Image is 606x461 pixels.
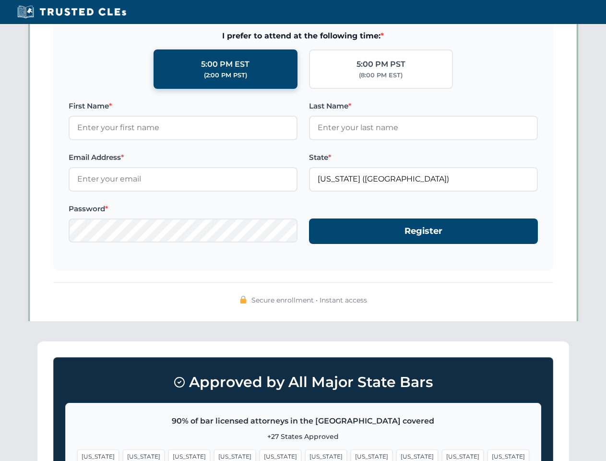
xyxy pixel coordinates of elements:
[65,369,541,395] h3: Approved by All Major State Bars
[309,167,538,191] input: Florida (FL)
[309,218,538,244] button: Register
[356,58,405,71] div: 5:00 PM PST
[309,116,538,140] input: Enter your last name
[77,431,529,442] p: +27 States Approved
[69,203,297,215] label: Password
[69,167,297,191] input: Enter your email
[201,58,250,71] div: 5:00 PM EST
[69,116,297,140] input: Enter your first name
[359,71,403,80] div: (8:00 PM EST)
[204,71,247,80] div: (2:00 PM PST)
[69,30,538,42] span: I prefer to attend at the following time:
[251,295,367,305] span: Secure enrollment • Instant access
[69,100,297,112] label: First Name
[239,296,247,303] img: 🔒
[309,100,538,112] label: Last Name
[69,152,297,163] label: Email Address
[309,152,538,163] label: State
[77,415,529,427] p: 90% of bar licensed attorneys in the [GEOGRAPHIC_DATA] covered
[14,5,129,19] img: Trusted CLEs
